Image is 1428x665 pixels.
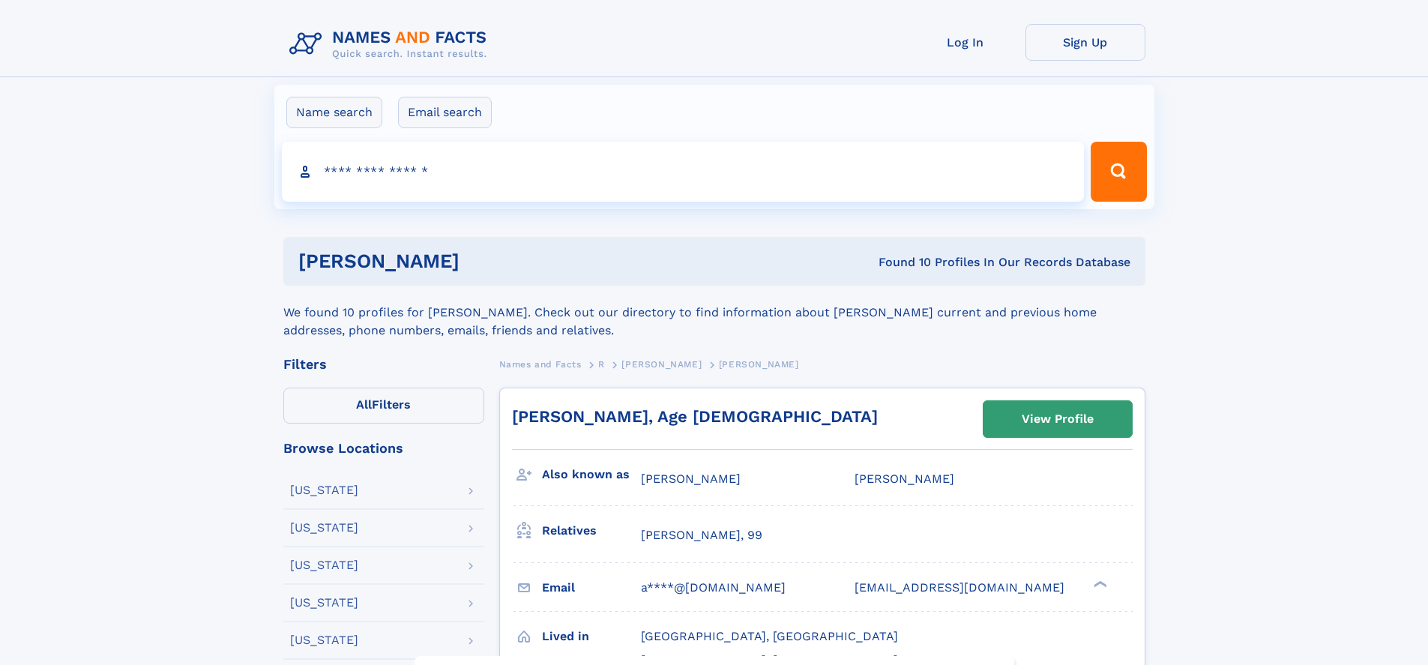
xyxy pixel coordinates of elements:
[1090,579,1108,589] div: ❯
[542,462,641,487] h3: Also known as
[283,358,484,371] div: Filters
[499,355,582,373] a: Names and Facts
[283,388,484,424] label: Filters
[286,97,382,128] label: Name search
[669,254,1130,271] div: Found 10 Profiles In Our Records Database
[356,397,372,412] span: All
[512,407,878,426] a: [PERSON_NAME], Age [DEMOGRAPHIC_DATA]
[855,580,1064,595] span: [EMAIL_ADDRESS][DOMAIN_NAME]
[641,629,898,643] span: [GEOGRAPHIC_DATA], [GEOGRAPHIC_DATA]
[282,142,1085,202] input: search input
[621,359,702,370] span: [PERSON_NAME]
[621,355,702,373] a: [PERSON_NAME]
[641,527,762,544] a: [PERSON_NAME], 99
[542,624,641,649] h3: Lived in
[598,359,605,370] span: R
[1022,402,1094,436] div: View Profile
[398,97,492,128] label: Email search
[855,472,954,486] span: [PERSON_NAME]
[641,472,741,486] span: [PERSON_NAME]
[290,634,358,646] div: [US_STATE]
[290,484,358,496] div: [US_STATE]
[1025,24,1145,61] a: Sign Up
[598,355,605,373] a: R
[719,359,799,370] span: [PERSON_NAME]
[983,401,1132,437] a: View Profile
[542,518,641,544] h3: Relatives
[1091,142,1146,202] button: Search Button
[290,597,358,609] div: [US_STATE]
[283,24,499,64] img: Logo Names and Facts
[283,286,1145,340] div: We found 10 profiles for [PERSON_NAME]. Check out our directory to find information about [PERSON...
[290,559,358,571] div: [US_STATE]
[283,442,484,455] div: Browse Locations
[542,575,641,601] h3: Email
[906,24,1025,61] a: Log In
[298,252,669,271] h1: [PERSON_NAME]
[290,522,358,534] div: [US_STATE]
